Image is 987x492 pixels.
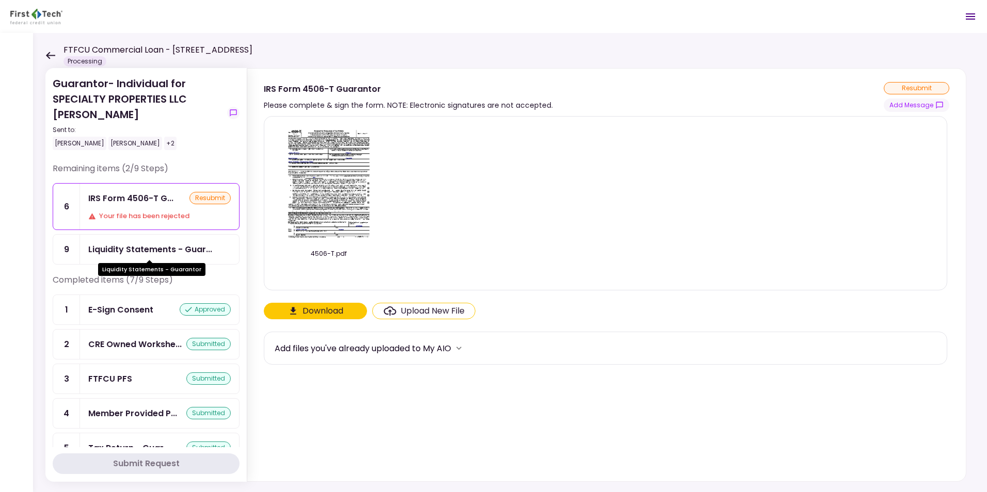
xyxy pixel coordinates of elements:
[53,329,240,359] a: 2CRE Owned Worksheetsubmitted
[53,295,80,324] div: 1
[53,433,80,463] div: 5
[53,125,223,135] div: Sent to:
[108,137,162,150] div: [PERSON_NAME]
[372,303,475,319] span: Click here to upload the required document
[53,234,240,265] a: 9Liquidity Statements - Guarantor
[53,137,106,150] div: [PERSON_NAME]
[53,364,240,394] a: 3FTFCU PFSsubmitted
[186,372,231,385] div: submitted
[53,330,80,359] div: 2
[63,56,106,67] div: Processing
[227,107,240,119] button: show-messages
[53,162,240,183] div: Remaining items (2/9 Steps)
[98,263,205,276] div: Liquidity Statements - Guarantor
[884,99,949,112] button: show-messages
[88,192,173,205] div: IRS Form 4506-T Guarantor
[264,99,553,111] div: Please complete & sign the form. NOTE: Electronic signatures are not accepted.
[275,249,383,258] div: 4506-T.pdf
[53,399,80,428] div: 4
[53,76,223,150] div: Guarantor- Individual for SPECIALTY PROPERTIES LLC [PERSON_NAME]
[958,4,983,29] button: Open menu
[53,183,240,230] a: 6IRS Form 4506-T GuarantorresubmitYour file has been rejected
[88,338,182,351] div: CRE Owned Worksheet
[10,9,62,24] img: Partner icon
[247,68,966,482] div: IRS Form 4506-T GuarantorPlease complete & sign the form. NOTE: Electronic signatures are not acc...
[88,303,153,316] div: E-Sign Consent
[53,184,80,229] div: 6
[88,407,177,420] div: Member Provided PFS
[401,305,465,317] div: Upload New File
[164,137,177,150] div: +2
[451,340,467,356] button: more
[88,243,212,256] div: Liquidity Statements - Guarantor
[275,342,451,355] div: Add files you've already uploaded to My AIO
[53,294,240,325] a: 1E-Sign Consentapproved
[186,338,231,350] div: submitted
[88,211,231,221] div: Your file has been rejected
[186,407,231,419] div: submitted
[53,235,80,264] div: 9
[88,441,170,454] div: Tax Return - Guarantor
[53,364,80,393] div: 3
[189,192,231,204] div: resubmit
[186,441,231,454] div: submitted
[53,274,240,294] div: Completed items (7/9 Steps)
[53,398,240,429] a: 4Member Provided PFSsubmitted
[53,433,240,463] a: 5Tax Return - Guarantorsubmitted
[884,82,949,94] div: resubmit
[264,83,553,95] div: IRS Form 4506-T Guarantor
[88,372,132,385] div: FTFCU PFS
[63,44,252,56] h1: FTFCU Commercial Loan - [STREET_ADDRESS]
[180,303,231,316] div: approved
[113,457,180,470] div: Submit Request
[53,453,240,474] button: Submit Request
[264,303,367,319] button: Click here to download the document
